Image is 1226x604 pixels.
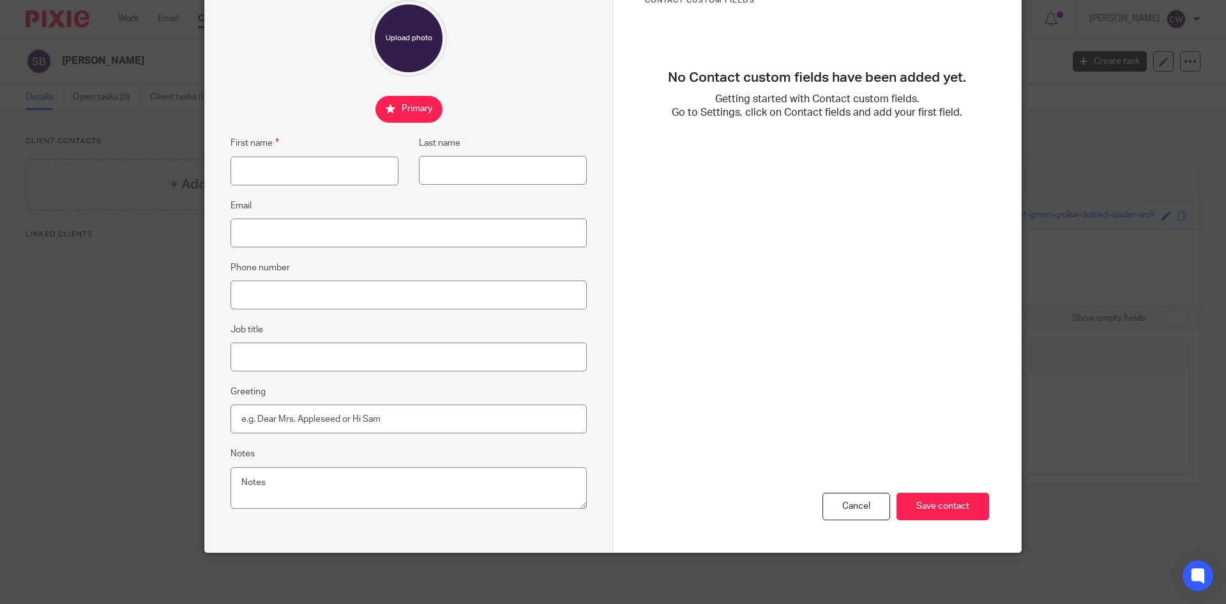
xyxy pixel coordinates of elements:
[822,493,890,520] div: Cancel
[231,323,263,336] label: Job title
[231,385,266,398] label: Greeting
[645,70,989,86] h3: No Contact custom fields have been added yet.
[897,493,989,520] input: Save contact
[645,93,989,120] p: Getting started with Contact custom fields. Go to Settings, click on Contact fields and add your ...
[231,447,255,460] label: Notes
[231,199,252,212] label: Email
[231,261,290,274] label: Phone number
[231,405,587,433] input: e.g. Dear Mrs. Appleseed or Hi Sam
[231,136,279,150] label: First name
[419,137,460,150] label: Last name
